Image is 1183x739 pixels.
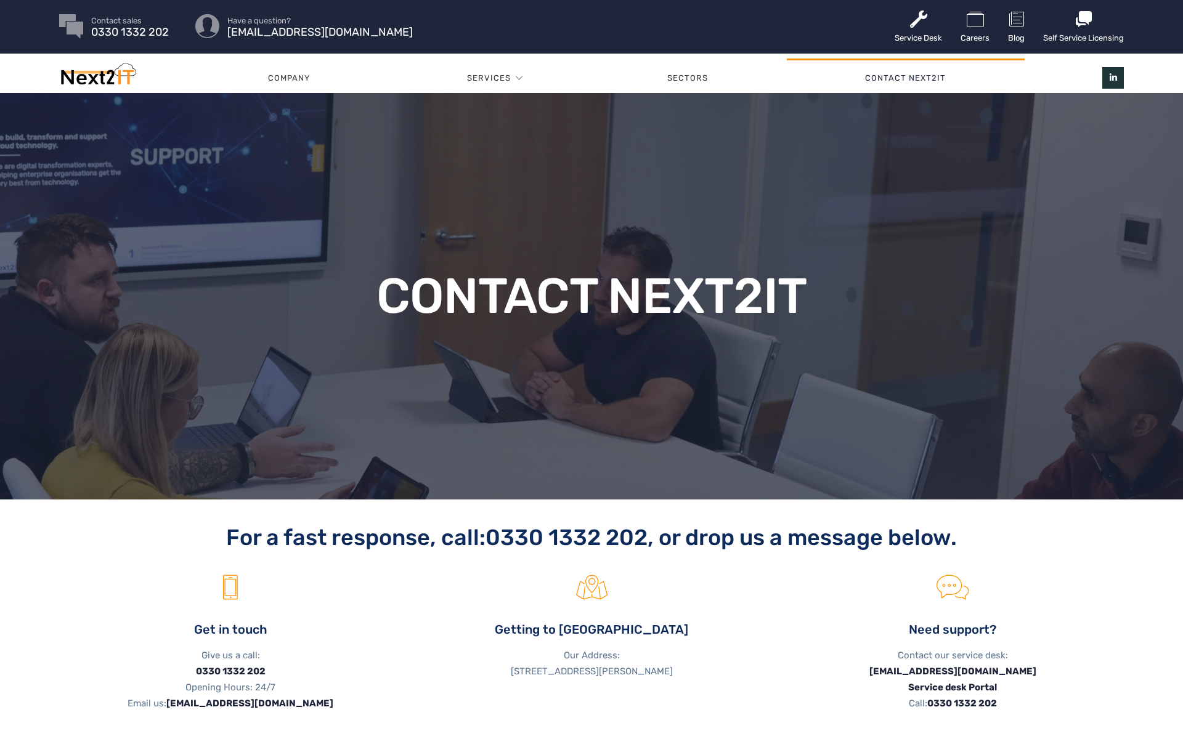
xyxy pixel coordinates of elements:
a: [EMAIL_ADDRESS][DOMAIN_NAME] [166,698,333,709]
p: Contact our service desk: Call: [781,647,1124,711]
a: Company [189,60,388,97]
h4: Get in touch [59,621,402,638]
a: Contact Next2IT [787,60,1025,97]
a: 0330 1332 202 [927,698,997,709]
img: Next2IT [59,63,136,91]
h1: Contact Next2IT [325,272,858,321]
p: Our Address: [STREET_ADDRESS][PERSON_NAME] [420,647,763,679]
a: 0330 1332 202 [486,524,648,551]
a: Have a question? [EMAIL_ADDRESS][DOMAIN_NAME] [227,17,413,36]
h2: For a fast response, call: , or drop us a message below. [59,524,1124,551]
span: Have a question? [227,17,413,25]
a: Service desk Portal [908,682,997,693]
p: Give us a call: Opening Hours: 24/7 Email us: [59,647,402,711]
h4: Getting to [GEOGRAPHIC_DATA] [420,621,763,638]
span: 0330 1332 202 [91,28,169,36]
span: [EMAIL_ADDRESS][DOMAIN_NAME] [227,28,413,36]
a: 0330 1332 202 [196,666,266,677]
h4: Need support? [781,621,1124,638]
a: Contact sales 0330 1332 202 [91,17,169,36]
a: Sectors [589,60,787,97]
a: [EMAIL_ADDRESS][DOMAIN_NAME] [869,666,1036,677]
a: Services [467,60,511,97]
span: Contact sales [91,17,169,25]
